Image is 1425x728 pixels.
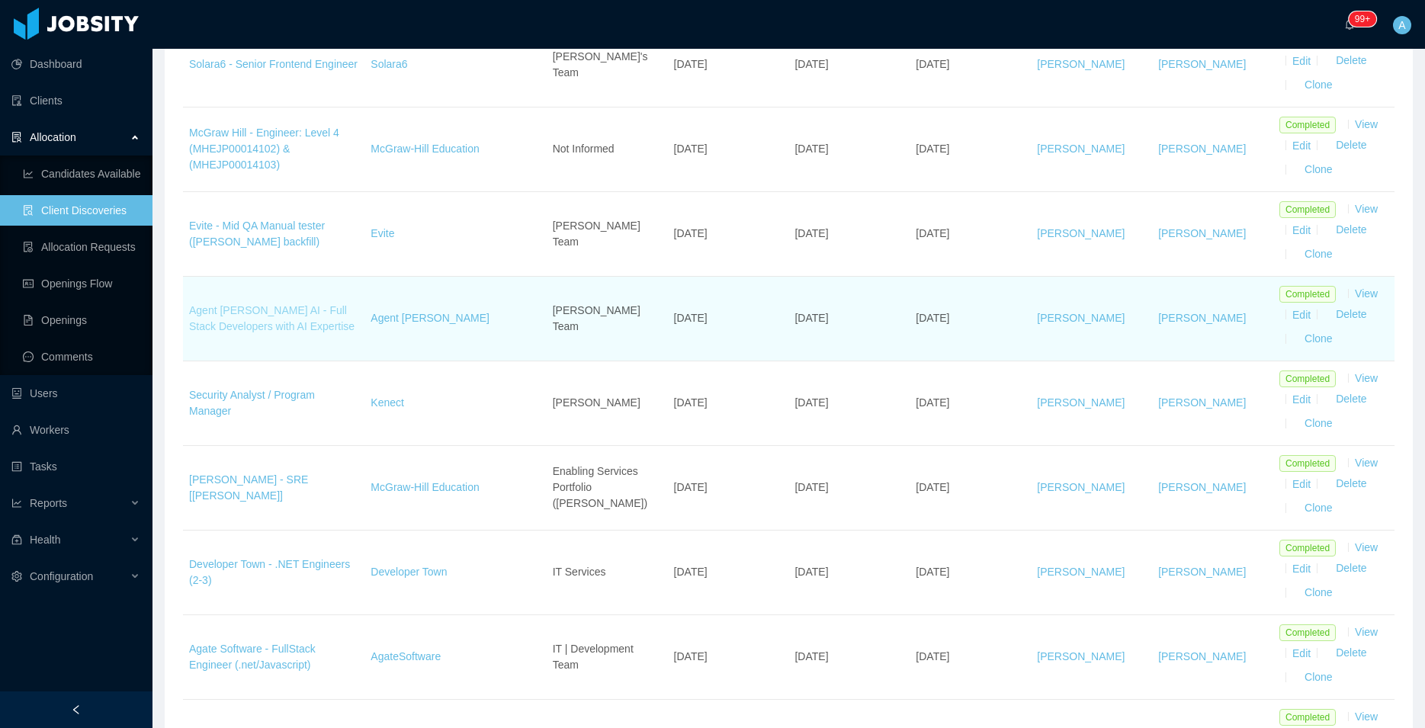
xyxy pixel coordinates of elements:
[1279,624,1336,641] span: Completed
[1324,556,1378,581] button: Delete
[371,143,479,155] a: McGraw-Hill Education
[1292,327,1345,351] button: Clone
[189,558,350,586] a: Developer Town - .NET Engineers (2-3)
[547,446,668,531] td: Enabling Services Portfolio ([PERSON_NAME])
[189,389,315,417] a: Security Analyst / Program Manager
[1355,287,1378,300] a: View
[1037,566,1125,578] a: [PERSON_NAME]
[1292,412,1345,436] button: Clone
[668,23,789,107] td: [DATE]
[1355,457,1378,469] a: View
[1355,118,1378,130] a: View
[371,650,441,662] a: AgateSoftware
[788,361,910,446] td: [DATE]
[1292,73,1345,98] button: Clone
[1324,472,1378,496] button: Delete
[1324,218,1378,242] button: Delete
[910,531,1031,615] td: [DATE]
[11,378,140,409] a: icon: robotUsers
[668,615,789,700] td: [DATE]
[788,446,910,531] td: [DATE]
[1279,201,1336,218] span: Completed
[1279,370,1336,387] span: Completed
[1324,641,1378,665] button: Delete
[1355,203,1378,215] a: View
[547,531,668,615] td: IT Services
[1292,54,1311,66] a: Edit
[371,396,404,409] a: Kenect
[668,192,789,277] td: [DATE]
[1279,117,1336,133] span: Completed
[1292,665,1345,690] button: Clone
[668,446,789,531] td: [DATE]
[547,361,668,446] td: [PERSON_NAME]
[788,615,910,700] td: [DATE]
[11,571,22,582] i: icon: setting
[1158,566,1246,578] a: [PERSON_NAME]
[1037,481,1125,493] a: [PERSON_NAME]
[371,58,407,70] a: Solara6
[1292,393,1311,405] a: Edit
[1158,143,1246,155] a: [PERSON_NAME]
[1292,477,1311,489] a: Edit
[1279,455,1336,472] span: Completed
[547,615,668,700] td: IT | Development Team
[30,131,76,143] span: Allocation
[11,451,140,482] a: icon: profileTasks
[788,23,910,107] td: [DATE]
[788,192,910,277] td: [DATE]
[11,415,140,445] a: icon: userWorkers
[189,473,308,502] a: [PERSON_NAME] - SRE [[PERSON_NAME]]
[23,159,140,189] a: icon: line-chartCandidates Available
[910,446,1031,531] td: [DATE]
[23,232,140,262] a: icon: file-doneAllocation Requests
[668,361,789,446] td: [DATE]
[30,570,93,582] span: Configuration
[11,534,22,545] i: icon: medicine-box
[371,566,447,578] a: Developer Town
[910,615,1031,700] td: [DATE]
[1355,372,1378,384] a: View
[189,304,355,332] a: Agent [PERSON_NAME] AI - Full Stack Developers with AI Expertise
[1324,303,1378,327] button: Delete
[1355,541,1378,553] a: View
[547,277,668,361] td: [PERSON_NAME] Team
[371,312,489,324] a: Agent [PERSON_NAME]
[668,277,789,361] td: [DATE]
[668,107,789,192] td: [DATE]
[1037,58,1125,70] a: [PERSON_NAME]
[1158,481,1246,493] a: [PERSON_NAME]
[910,192,1031,277] td: [DATE]
[788,277,910,361] td: [DATE]
[1292,646,1311,659] a: Edit
[189,643,316,671] a: Agate Software - FullStack Engineer (.net/Javascript)
[1158,396,1246,409] a: [PERSON_NAME]
[1292,158,1345,182] button: Clone
[371,481,479,493] a: McGraw-Hill Education
[1158,58,1246,70] a: [PERSON_NAME]
[1292,242,1345,267] button: Clone
[1292,139,1311,151] a: Edit
[23,305,140,335] a: icon: file-textOpenings
[11,132,22,143] i: icon: solution
[1292,308,1311,320] a: Edit
[1158,650,1246,662] a: [PERSON_NAME]
[910,23,1031,107] td: [DATE]
[1292,581,1345,605] button: Clone
[1344,19,1355,30] i: icon: bell
[11,498,22,508] i: icon: line-chart
[547,23,668,107] td: [PERSON_NAME]'s Team
[1292,496,1345,521] button: Clone
[1037,312,1125,324] a: [PERSON_NAME]
[547,107,668,192] td: Not Informed
[1037,143,1125,155] a: [PERSON_NAME]
[30,497,67,509] span: Reports
[11,49,140,79] a: icon: pie-chartDashboard
[910,277,1031,361] td: [DATE]
[1037,650,1125,662] a: [PERSON_NAME]
[1324,387,1378,412] button: Delete
[1349,11,1376,27] sup: 1052
[371,227,394,239] a: Evite
[910,361,1031,446] td: [DATE]
[1355,710,1378,723] a: View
